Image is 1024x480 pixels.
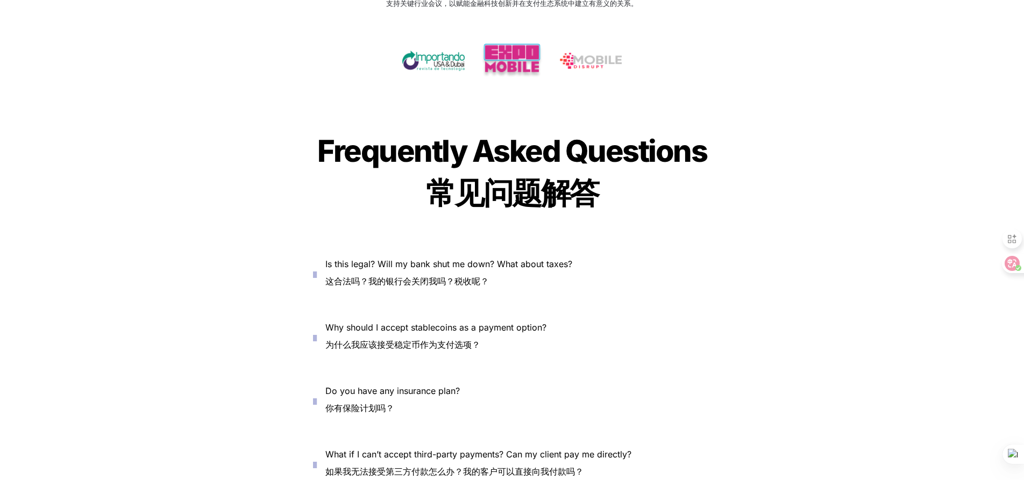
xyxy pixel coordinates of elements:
[325,449,631,477] span: What if I can’t accept third-party payments? Can my client pay me directly?
[325,259,572,286] span: Is this legal? Will my bank shut me down? What about taxes?
[325,276,489,286] font: 这合法吗？我的银行会关闭我吗？税收呢？
[426,175,599,211] font: 常见问题解答
[325,339,480,350] font: 为什么我应该接受稳定币作为支付选项？
[297,247,727,302] button: Is this legal? Will my bank shut me down? What about taxes?这合法吗？我的银行会关闭我吗？税收呢？
[325,385,460,413] span: Do you have any insurance plan?
[325,466,584,477] font: 如果我无法接受第三方付款怎么办？我的客户可以直接向我付款吗？
[325,403,394,413] font: 你有保险计划吗？
[325,322,546,350] span: Why should I accept stablecoins as a payment option?
[297,311,727,366] button: Why should I accept stablecoins as a payment option?为什么我应该接受稳定币作为支付选项？
[317,133,707,211] span: Frequently Asked Questions
[297,374,727,429] button: Do you have any insurance plan?你有保险计划吗？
